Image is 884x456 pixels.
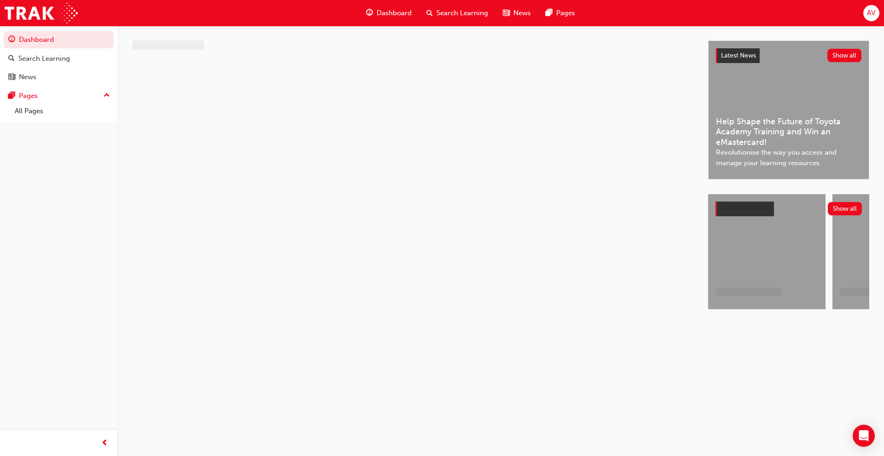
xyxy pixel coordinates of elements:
a: Search Learning [4,50,114,67]
span: Help Shape the Future of Toyota Academy Training and Win an eMastercard! [716,116,861,148]
button: Show all [828,202,862,215]
span: search-icon [426,7,433,19]
a: Show all [715,202,862,216]
a: search-iconSearch Learning [419,4,495,23]
a: All Pages [11,104,114,118]
a: news-iconNews [495,4,538,23]
span: Latest News [721,52,756,59]
span: news-icon [503,7,510,19]
a: pages-iconPages [538,4,582,23]
button: DashboardSearch LearningNews [4,29,114,87]
span: pages-icon [546,7,552,19]
a: Latest NewsShow all [716,48,861,63]
span: AV [867,8,875,18]
div: Pages [19,91,38,101]
span: guage-icon [8,36,15,44]
span: Search Learning [436,8,488,18]
span: pages-icon [8,92,15,100]
div: News [19,72,36,82]
span: news-icon [8,73,15,81]
div: Open Intercom Messenger [853,425,875,447]
button: Show all [827,49,862,62]
a: News [4,69,114,86]
a: Dashboard [4,31,114,48]
button: Pages [4,87,114,104]
a: Latest NewsShow allHelp Shape the Future of Toyota Academy Training and Win an eMastercard!Revolu... [708,40,869,179]
span: up-icon [104,90,110,102]
span: prev-icon [101,438,108,449]
span: News [513,8,531,18]
span: guage-icon [366,7,373,19]
span: Revolutionise the way you access and manage your learning resources. [716,147,861,168]
span: Dashboard [377,8,412,18]
button: AV [863,5,879,21]
span: Pages [556,8,575,18]
a: guage-iconDashboard [359,4,419,23]
img: Trak [5,3,78,23]
span: search-icon [8,55,15,63]
div: Search Learning [18,53,70,64]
